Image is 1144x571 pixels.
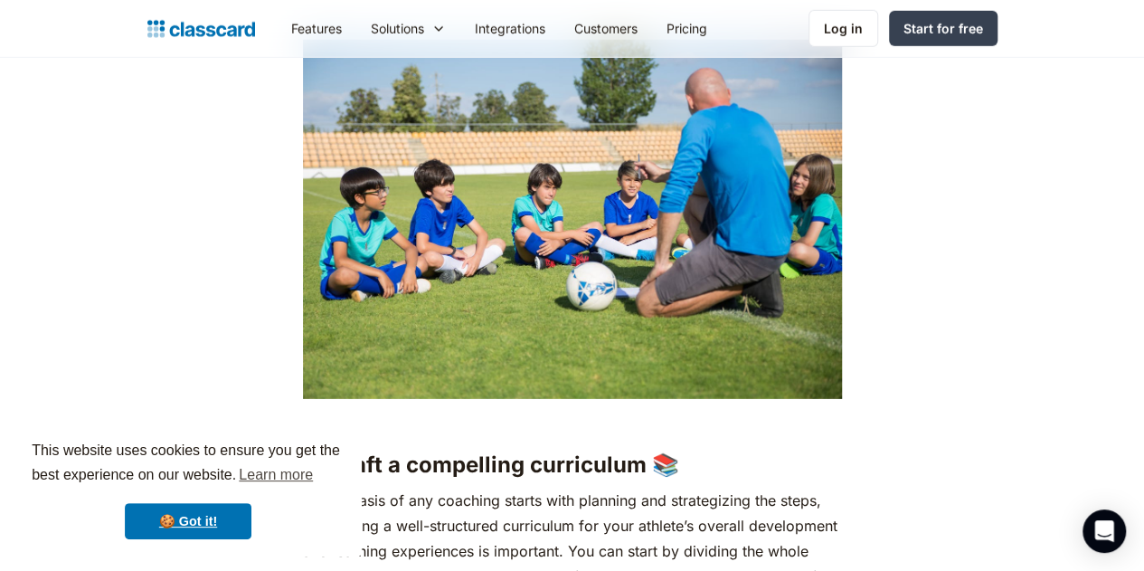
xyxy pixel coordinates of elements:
[889,11,997,46] a: Start for free
[824,19,863,38] div: Log in
[356,8,460,49] div: Solutions
[808,10,878,47] a: Log in
[277,8,356,49] a: Features
[460,8,560,49] a: Integrations
[32,440,345,489] span: This website uses cookies to ensure you get the best experience on our website.
[14,423,362,557] div: cookieconsent
[371,19,424,38] div: Solutions
[903,19,983,38] div: Start for free
[1083,509,1126,553] div: Open Intercom Messenger
[560,8,652,49] a: Customers
[303,40,842,399] img: a group of children sitting on a grass field with a football ball while their coach instructs them
[125,503,251,539] a: dismiss cookie message
[303,408,842,433] p: ‍
[147,16,255,42] a: home
[303,452,842,479] h3: 3. Craft a compelling curriculum 📚
[236,462,316,489] a: learn more about cookies
[652,8,722,49] a: Pricing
